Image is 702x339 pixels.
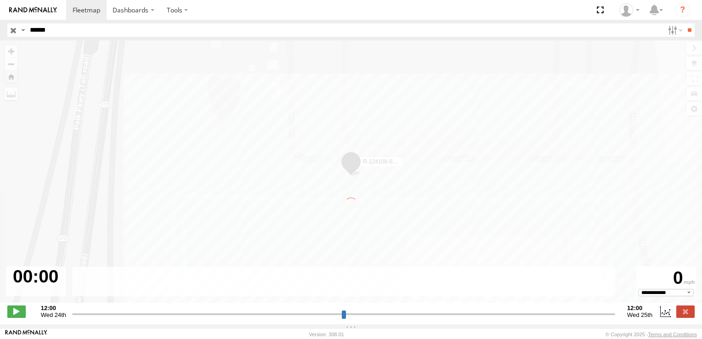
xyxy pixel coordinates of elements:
[627,305,652,311] strong: 12:00
[638,268,695,288] div: 0
[648,332,697,337] a: Terms and Conditions
[5,330,47,339] a: Visit our Website
[41,311,66,318] span: Wed 24th
[627,311,652,318] span: Wed 25th
[664,23,684,37] label: Search Filter Options
[676,305,695,317] label: Close
[9,7,57,13] img: rand-logo.svg
[675,3,690,17] i: ?
[616,3,643,17] div: Clarence Lewis
[19,23,27,37] label: Search Query
[606,332,697,337] div: © Copyright 2025 -
[7,305,26,317] label: Play/Stop
[41,305,66,311] strong: 12:00
[309,332,344,337] div: Version: 308.01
